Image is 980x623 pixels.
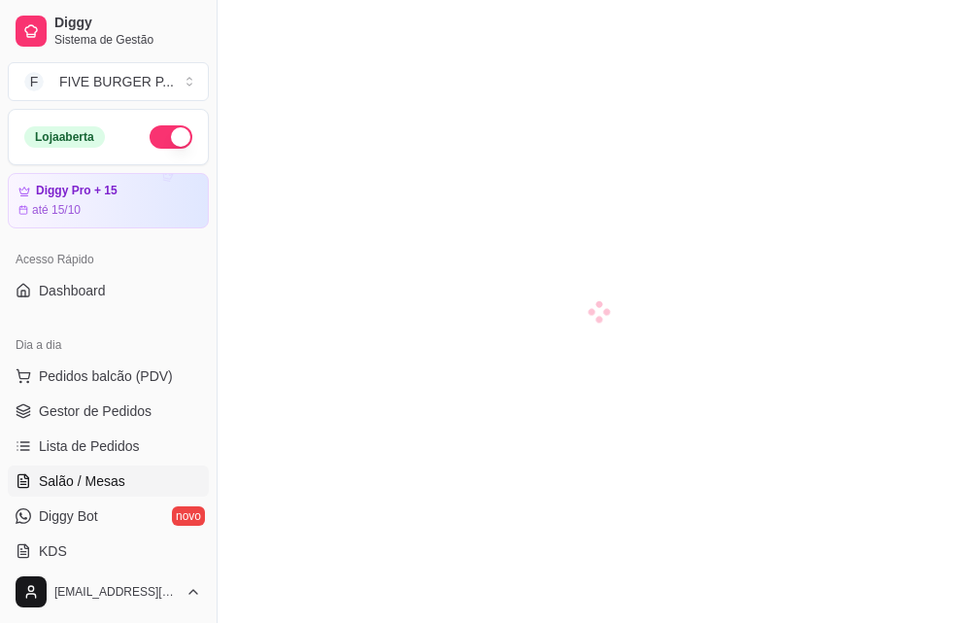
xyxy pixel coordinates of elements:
[8,173,209,228] a: Diggy Pro + 15até 15/10
[24,72,44,91] span: F
[8,275,209,306] a: Dashboard
[39,366,173,386] span: Pedidos balcão (PDV)
[54,15,201,32] span: Diggy
[39,471,125,491] span: Salão / Mesas
[8,361,209,392] button: Pedidos balcão (PDV)
[8,244,209,275] div: Acesso Rápido
[8,569,209,615] button: [EMAIL_ADDRESS][DOMAIN_NAME]
[59,72,174,91] div: FIVE BURGER P ...
[39,401,152,421] span: Gestor de Pedidos
[32,202,81,218] article: até 15/10
[36,184,118,198] article: Diggy Pro + 15
[8,329,209,361] div: Dia a dia
[54,32,201,48] span: Sistema de Gestão
[39,541,67,561] span: KDS
[8,431,209,462] a: Lista de Pedidos
[39,506,98,526] span: Diggy Bot
[8,466,209,497] a: Salão / Mesas
[8,536,209,567] a: KDS
[39,436,140,456] span: Lista de Pedidos
[150,125,192,149] button: Alterar Status
[24,126,105,148] div: Loja aberta
[54,584,178,600] span: [EMAIL_ADDRESS][DOMAIN_NAME]
[8,62,209,101] button: Select a team
[8,396,209,427] a: Gestor de Pedidos
[8,501,209,532] a: Diggy Botnovo
[39,281,106,300] span: Dashboard
[8,8,209,54] a: DiggySistema de Gestão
